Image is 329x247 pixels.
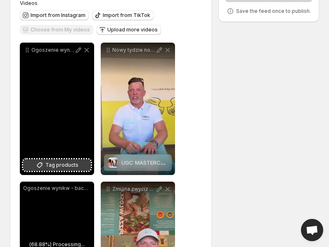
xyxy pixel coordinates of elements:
[20,10,89,20] button: Import from Instagram
[31,47,74,53] p: Ogoszenie wynikw konkursu - pizza na fali Znamy wyniki konkursu z 3 tygodnia wrzenia i wiecie co ...
[121,159,230,166] span: UGC MASTERCLASS [GEOGRAPHIC_DATA]
[23,159,91,171] button: Tag products
[103,12,150,19] span: Import from TikTok
[97,25,161,35] button: Upload more videos
[112,186,155,192] p: Zmiana zwycizcy po przeliczeniu gosw Gratulacje dla Szkoy Podstawowej w Starym Strczu Do Sawy piz...
[23,185,91,192] p: Ogoszenie wynikw - back to school Pizza na lunch od klubu na fali Gratulacje i do zobaczenia [DATE]
[236,8,311,14] p: Save the feed once to publish.
[45,161,78,169] span: Tag products
[101,43,175,175] div: Nowy tydzie nowe gosowanie Rozpoczynamy kolejn rund naszej akcji w ktrej do wygrania jest 40 pizz...
[20,43,94,175] div: Ogoszenie wynikw konkursu - pizza na fali Znamy wyniki konkursu z 3 tygodnia wrzenia i wiecie co ...
[31,12,85,19] span: Import from Instagram
[107,26,158,33] span: Upload more videos
[301,219,323,241] div: Open chat
[92,10,154,20] button: Import from TikTok
[112,47,155,53] p: Nowy tydzie nowe gosowanie Rozpoczynamy kolejn rund naszej akcji w ktrej do wygrania jest 40 pizz...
